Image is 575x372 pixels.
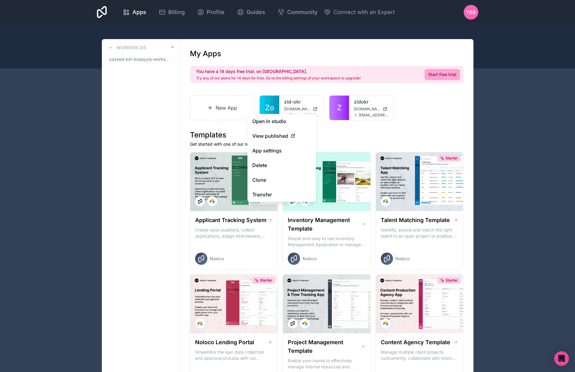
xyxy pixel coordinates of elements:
a: New App [190,95,255,120]
span: Apps [132,8,146,16]
p: Identify, source and match the right talent to an open project or position with our Talent Matchi... [381,227,458,239]
span: Community [287,8,317,16]
a: [DOMAIN_NAME] [284,107,319,111]
div: Open Intercom Messenger [554,351,569,366]
p: Create open positions, collect applications, assign interviewers, centralise candidate feedback a... [195,227,273,239]
h2: You have a 14 days free trial, on [GEOGRAPHIC_DATA]. [196,68,361,75]
span: View published [252,132,288,140]
a: View published [247,129,316,143]
button: Connect with an Expert [324,8,395,16]
span: [DOMAIN_NAME] [354,107,380,111]
p: Enable your teams to effectively manage internal resources and execute client projects on time. [288,358,365,370]
a: [DOMAIN_NAME] [354,107,389,111]
span: Z [337,103,342,113]
a: zid-okr [284,98,319,105]
span: Guides [247,8,265,16]
a: zidokr [354,98,389,105]
span: [EMAIL_ADDRESS][DOMAIN_NAME] [359,113,389,118]
a: Workspaces [107,44,146,51]
img: Airtable Logo [302,321,307,326]
a: yazeed-bin-busayyis-workspace [107,54,175,65]
p: Simple and easy to use Inventory Management Application to manage your stock, orders and Manufact... [288,235,365,248]
span: Connect with an Expert [333,8,395,16]
img: Airtable Logo [198,321,202,326]
a: Clone [247,173,316,187]
h1: My Apps [190,49,221,59]
a: Profile [192,5,229,19]
span: Billing [168,8,185,16]
h1: Applicant Tracking System [195,216,266,224]
a: Z [329,96,349,120]
p: Try any of our plans for 14 days for free. Go to the billing settings of your workspace to upgrade! [196,76,361,81]
span: Starter [260,278,272,283]
span: Noloco [302,256,317,262]
a: Community [273,5,322,19]
h3: Workspaces [117,45,146,51]
a: Zo [260,96,279,120]
p: Get started with one of our ready-made templates [190,141,464,147]
span: [EMAIL_ADDRESS][DOMAIN_NAME] [289,113,319,118]
img: Airtable Logo [210,199,215,204]
a: Start free trial [425,69,460,80]
button: Delete [247,158,316,173]
span: Zo [265,103,274,113]
span: Starter [446,156,458,161]
img: Airtable Logo [383,321,388,326]
img: Airtable Logo [383,199,388,204]
span: [DOMAIN_NAME] [284,107,310,111]
h1: Content Agency Template [381,338,450,347]
a: App settings [247,143,316,158]
a: Apps [118,5,151,19]
h1: Project Management Template [288,338,361,355]
h1: Talent Matching Template [381,216,450,224]
h1: Inventory Management Template [288,216,361,233]
span: YBB [466,9,476,16]
span: Noloco [210,256,224,262]
a: Billing [154,5,190,19]
h1: Noloco Lending Portal [195,338,254,347]
span: Starter [446,278,458,283]
h1: Templates [190,130,464,140]
span: yazeed-bin-busayyis-workspace [109,56,170,62]
a: Transfer [247,187,316,202]
span: Noloco [395,256,410,262]
p: Manage multiple client projects concurrently, collaborate with internal and external stakeholders... [381,349,458,361]
span: Profile [207,8,224,16]
p: Streamline the loan data collection and approval process with our Lending Portal template. [195,349,273,361]
a: Open in studio [247,114,316,129]
a: Guides [232,5,270,19]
